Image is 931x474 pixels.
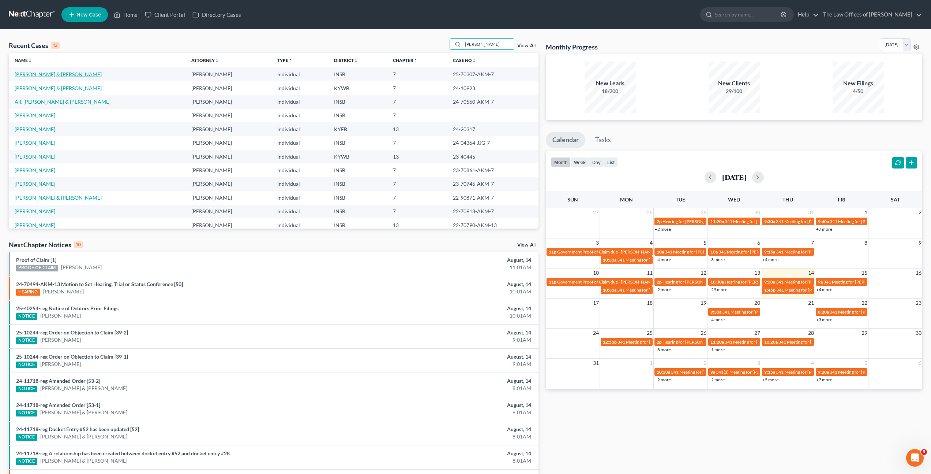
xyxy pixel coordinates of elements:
i: unfold_more [413,59,418,63]
a: 24-11718-reg A relationship has been created between docket entry #52 and docket entry #28 [16,450,230,456]
td: 22-70918-AKM-7 [447,205,538,218]
div: 8:01AM [364,385,531,392]
span: 3 [921,449,927,455]
a: [PERSON_NAME] & [PERSON_NAME] [15,85,102,91]
span: 3 [757,359,761,367]
a: +4 more [709,317,725,322]
div: August, 14 [364,353,531,360]
td: 23-40445 [447,150,538,163]
span: 11p [549,249,556,255]
td: 24-04364-JJG-7 [447,136,538,149]
td: [PERSON_NAME] [185,81,271,95]
td: KYWB [328,150,387,163]
iframe: Intercom live chat [906,449,924,467]
div: August, 14 [364,305,531,312]
td: Individual [271,150,328,163]
span: 341(a) Meeting for [PERSON_NAME] [716,369,787,375]
a: Directory Cases [189,8,245,21]
button: month [551,157,571,167]
span: 341 Meeting for [PERSON_NAME] & [PERSON_NAME] [617,257,722,263]
a: +3 more [816,317,832,322]
a: +29 more [709,287,727,292]
a: 24-70494-AKM-13 Motion to Set Hearing, Trial or Status Conference [50] [16,281,183,287]
div: HEARING [16,289,40,296]
span: 7 [810,238,815,247]
span: 12:50p [603,339,617,345]
a: Typeunfold_more [277,58,293,63]
span: 26 [700,329,707,337]
button: week [571,157,589,167]
span: 10 [592,269,600,277]
input: Search by name... [715,8,782,21]
td: 22-70790-AKM-13 [447,218,538,232]
span: 6 [757,238,761,247]
td: [PERSON_NAME] [185,109,271,122]
td: Individual [271,218,328,232]
span: 9 [918,238,922,247]
div: NOTICE [16,313,37,320]
a: [PERSON_NAME] [15,181,55,187]
td: 7 [387,136,447,149]
span: Hearing for [PERSON_NAME] [662,339,720,345]
a: Proof of Claim [1] [16,257,56,263]
span: 5 [703,238,707,247]
td: [PERSON_NAME] [185,191,271,204]
span: 11 [646,269,653,277]
div: 12 [51,42,60,49]
td: INSB [328,205,387,218]
span: 341 Meeting for [PERSON_NAME] [665,249,731,255]
span: Mon [620,196,633,203]
span: 4 [810,359,815,367]
a: +2 more [655,377,671,382]
span: 341 Meeting for [PERSON_NAME] [718,249,784,255]
span: Fri [838,196,845,203]
div: 10:01AM [364,288,531,295]
td: KYWB [328,81,387,95]
a: [PERSON_NAME] [15,112,55,118]
a: [PERSON_NAME] [15,167,55,173]
span: 20 [754,299,761,307]
a: [PERSON_NAME] & [PERSON_NAME] [40,385,127,392]
h2: [DATE] [722,173,746,181]
a: +8 more [655,347,671,352]
span: 13 [754,269,761,277]
td: 13 [387,218,447,232]
div: NOTICE [16,410,37,416]
a: [PERSON_NAME] & [PERSON_NAME] [15,195,102,201]
span: 10:30a [603,257,616,263]
span: 10:30a [657,369,670,375]
td: 24-70560-AKM-7 [447,95,538,108]
div: August, 14 [364,426,531,433]
a: 25-10244-reg Order on Objection to Claim [39-1] [16,353,128,360]
span: 24 [592,329,600,337]
td: Individual [271,109,328,122]
td: 13 [387,150,447,163]
span: 30 [754,208,761,217]
span: Hearing for [PERSON_NAME] [662,279,720,285]
td: INSB [328,163,387,177]
span: 2p [657,339,662,345]
div: August, 14 [364,450,531,457]
a: [PERSON_NAME] & [PERSON_NAME] [40,409,127,416]
td: 23-70746-AKM-7 [447,177,538,191]
td: 7 [387,177,447,191]
a: +3 more [709,257,725,262]
span: 8 [864,238,868,247]
a: [PERSON_NAME] & [PERSON_NAME] [40,457,127,464]
a: +7 more [816,226,832,232]
i: unfold_more [472,59,476,63]
span: 10a [710,249,718,255]
span: 341 Meeting for [PERSON_NAME] [776,249,842,255]
span: Government Proof of Claim due - [PERSON_NAME] - 1:25-bk-10114 [557,249,687,255]
div: 9:01AM [364,360,531,368]
span: Hearing for [PERSON_NAME] [PERSON_NAME] [725,279,817,285]
span: 17 [592,299,600,307]
span: Government Proof of Claim due - [PERSON_NAME] and [PERSON_NAME][DATE] - 3:25-bk-30160 [557,279,744,285]
span: 341 Meeting for [PERSON_NAME] [722,309,788,315]
span: 4 [649,238,653,247]
span: 1 [649,359,653,367]
td: Individual [271,205,328,218]
span: 341 Meeting for [PERSON_NAME] [776,279,842,285]
a: [PERSON_NAME] [40,312,81,319]
td: 7 [387,81,447,95]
